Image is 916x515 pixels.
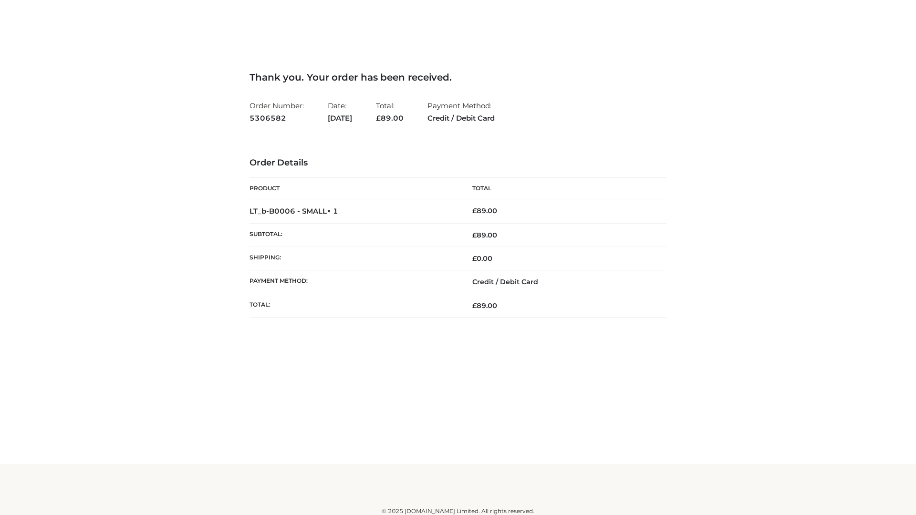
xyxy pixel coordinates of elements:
span: £ [376,113,381,123]
li: Total: [376,97,404,126]
h3: Order Details [250,158,666,168]
bdi: 0.00 [472,254,492,263]
th: Total: [250,294,458,317]
li: Order Number: [250,97,304,126]
th: Shipping: [250,247,458,270]
strong: Credit / Debit Card [427,112,495,124]
span: £ [472,231,477,239]
strong: 5306582 [250,112,304,124]
span: £ [472,254,477,263]
span: £ [472,301,477,310]
span: 89.00 [376,113,404,123]
th: Product [250,178,458,199]
h3: Thank you. Your order has been received. [250,72,666,83]
th: Payment method: [250,270,458,294]
span: 89.00 [472,301,497,310]
td: Credit / Debit Card [458,270,666,294]
th: Total [458,178,666,199]
span: £ [472,206,477,215]
bdi: 89.00 [472,206,497,215]
span: 89.00 [472,231,497,239]
li: Payment Method: [427,97,495,126]
li: Date: [328,97,352,126]
strong: LT_b-B0006 - SMALL [250,206,338,216]
strong: × 1 [327,206,338,216]
strong: [DATE] [328,112,352,124]
th: Subtotal: [250,223,458,247]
